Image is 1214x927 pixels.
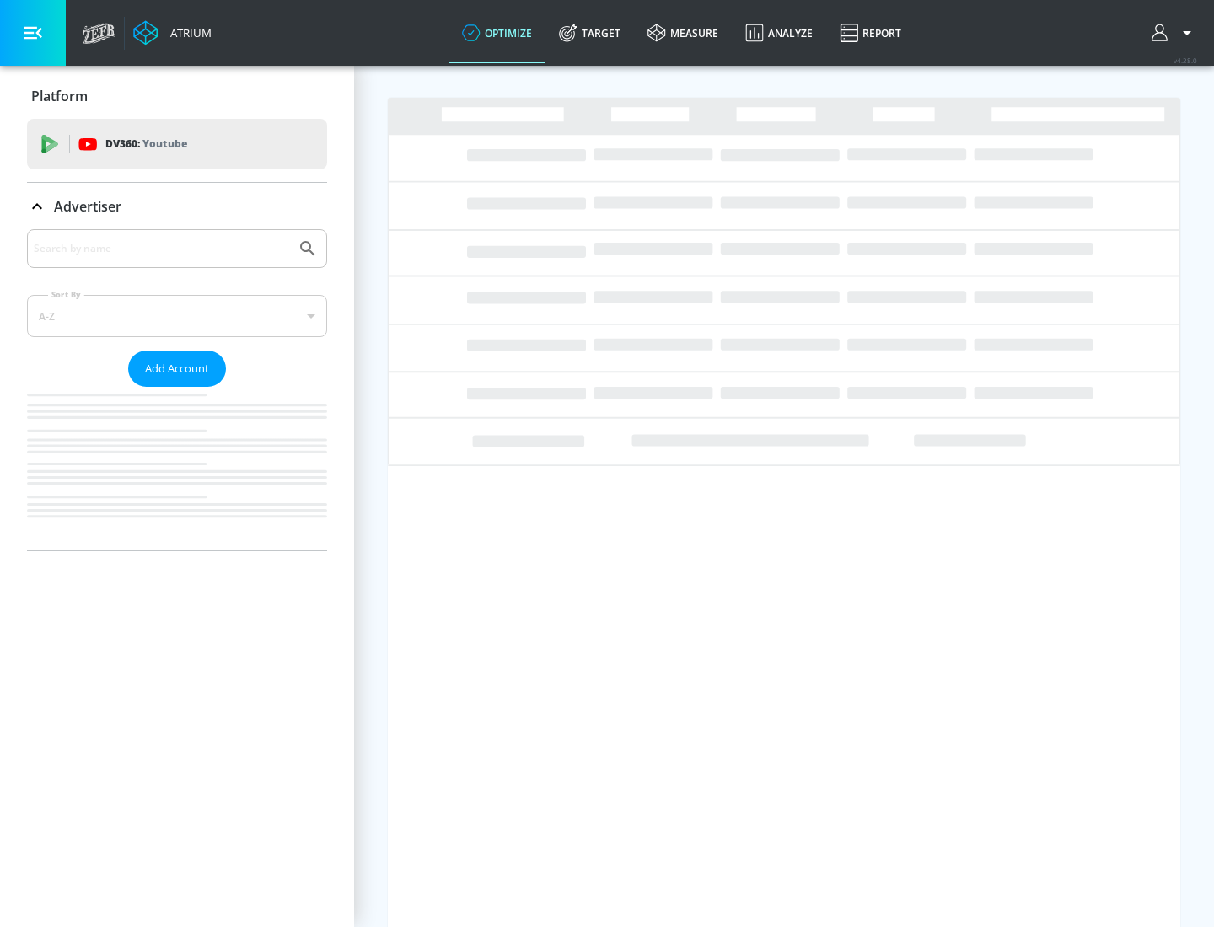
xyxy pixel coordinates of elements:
a: optimize [449,3,545,63]
nav: list of Advertiser [27,387,327,550]
p: Platform [31,87,88,105]
div: A-Z [27,295,327,337]
p: Advertiser [54,197,121,216]
div: Advertiser [27,183,327,230]
div: Advertiser [27,229,327,550]
input: Search by name [34,238,289,260]
label: Sort By [48,289,84,300]
div: Platform [27,72,327,120]
button: Add Account [128,351,226,387]
div: DV360: Youtube [27,119,327,169]
a: measure [634,3,732,63]
span: v 4.28.0 [1174,56,1197,65]
div: Atrium [164,25,212,40]
p: DV360: [105,135,187,153]
p: Youtube [142,135,187,153]
a: Report [826,3,915,63]
span: Add Account [145,359,209,378]
a: Atrium [133,20,212,46]
a: Target [545,3,634,63]
a: Analyze [732,3,826,63]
